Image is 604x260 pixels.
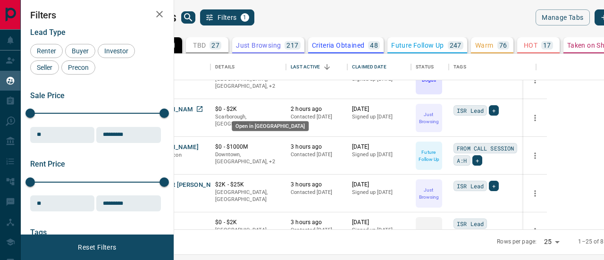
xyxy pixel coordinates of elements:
p: [GEOGRAPHIC_DATA], [GEOGRAPHIC_DATA] [215,189,281,203]
p: [DATE] [352,181,406,189]
p: Signed up [DATE] [352,151,406,159]
p: $0 - $2K [215,105,281,113]
p: [DATE] [352,218,406,226]
div: + [489,105,499,116]
span: ISR Lead [457,106,484,115]
span: Rent Price [30,159,65,168]
p: Contacted [DATE] [291,189,343,196]
p: TBD [425,227,434,235]
div: Last Active [286,54,347,80]
div: Details [215,54,235,80]
div: Seller [30,60,59,75]
div: Name [144,54,210,80]
p: Warm [475,42,494,49]
span: Seller [34,64,56,71]
button: Reset Filters [72,239,122,255]
p: Contacted [DATE] [291,113,343,121]
button: Manage Tabs [536,9,589,25]
div: Investor [98,44,135,58]
div: Tags [449,54,536,80]
div: Details [210,54,286,80]
p: Future Follow Up [391,42,444,49]
span: Sale Price [30,91,65,100]
span: ISR Lead [457,219,484,228]
button: Aksshatt [PERSON_NAME] [149,181,226,190]
p: 3 hours ago [291,143,343,151]
span: Precon [65,64,92,71]
p: Rows per page: [497,238,537,246]
div: 25 [540,235,563,249]
button: more [528,224,542,238]
p: HOT [524,42,537,49]
p: 27 [211,42,219,49]
button: Sort [320,60,334,74]
span: A:H [457,156,467,165]
button: more [528,149,542,163]
p: 247 [450,42,461,49]
p: 17 [543,42,551,49]
p: Just Browsing [417,111,441,125]
p: 3 hours ago [291,218,343,226]
p: Signed up [DATE] [352,226,406,234]
span: + [476,156,479,165]
p: Contacted [DATE] [291,151,343,159]
p: [DATE] [352,143,406,151]
button: search button [181,11,195,24]
span: FROM CALL SESSION [457,143,514,153]
button: more [528,73,542,87]
span: + [492,181,495,191]
p: Criteria Obtained [312,42,365,49]
div: Status [416,54,434,80]
p: 48 [370,42,378,49]
p: 76 [499,42,507,49]
span: ISR Lead [457,181,484,191]
div: Buyer [65,44,95,58]
button: more [528,111,542,125]
div: + [472,155,482,166]
div: Precon [61,60,95,75]
p: Future Follow Up [417,149,441,163]
button: Filters1 [200,9,254,25]
p: [DATE] [352,105,406,113]
p: $0 - $2K [215,218,281,226]
span: Renter [34,47,59,55]
p: North York, Toronto [215,75,281,90]
p: [GEOGRAPHIC_DATA], [GEOGRAPHIC_DATA] [215,226,281,241]
p: East York, Toronto [215,113,281,128]
div: Tags [453,54,466,80]
p: Signed up [DATE] [352,113,406,121]
div: Status [411,54,449,80]
div: Last Active [291,54,320,80]
p: Signed up [DATE] [352,189,406,196]
div: Open in [GEOGRAPHIC_DATA] [232,121,309,131]
a: Open in New Tab [193,103,206,115]
div: Renter [30,44,63,58]
div: Claimed Date [347,54,411,80]
p: West End, Toronto [215,151,281,166]
p: $2K - $25K [215,181,281,189]
span: Investor [101,47,132,55]
h2: Filters [30,9,164,21]
button: more [528,186,542,201]
div: Claimed Date [352,54,386,80]
p: Contacted [DATE] [291,226,343,234]
span: + [492,106,495,115]
p: 3 hours ago [291,181,343,189]
p: Bogus [422,76,436,84]
p: Just Browsing [236,42,281,49]
span: 1 [242,14,248,21]
span: Buyer [68,47,92,55]
p: 2 hours ago [291,105,343,113]
span: Lead Type [30,28,66,37]
p: 217 [286,42,298,49]
p: TBD [193,42,206,49]
span: Tags [30,228,47,237]
p: $0 - $1000M [215,143,281,151]
p: Just Browsing [417,186,441,201]
div: + [489,181,499,191]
